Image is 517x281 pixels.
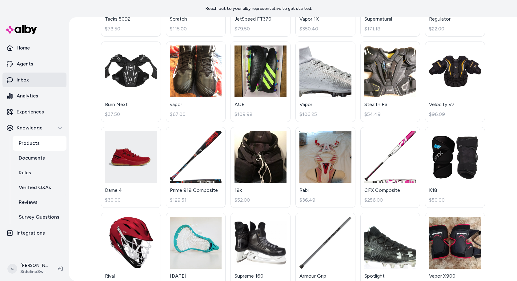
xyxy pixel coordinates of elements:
p: Home [17,44,30,52]
p: Knowledge [17,124,42,132]
p: [PERSON_NAME] [20,263,48,269]
p: Inbox [17,76,29,84]
span: c [7,264,17,274]
p: Products [19,140,40,147]
a: Stealth RSStealth RS$54.49 [360,42,420,122]
a: Home [2,41,66,55]
a: Products [13,136,66,151]
button: c[PERSON_NAME]SidelineSwap [4,259,53,279]
p: Verified Q&As [19,184,51,191]
p: Analytics [17,92,38,100]
a: Burn NextBurn Next$37.50 [101,42,161,122]
a: Prime 918 CompositePrime 918 Composite$129.51 [166,127,226,208]
a: VaporVapor$106.25 [295,42,355,122]
p: Reviews [19,199,38,206]
a: Survey Questions [13,210,66,224]
a: vaporvapor$67.00 [166,42,226,122]
a: Documents [13,151,66,165]
p: Reach out to your alby representative to get started. [205,6,312,12]
a: Inbox [2,73,66,87]
a: Experiences [2,105,66,119]
span: SidelineSwap [20,269,48,275]
a: Verified Q&As [13,180,66,195]
p: Integrations [17,229,45,237]
p: Agents [17,60,33,68]
p: Experiences [17,108,44,116]
a: Integrations [2,226,66,240]
a: ACEACE$109.98 [230,42,291,122]
a: 18k18k$52.00 [230,127,291,208]
a: CFX CompositeCFX Composite$256.00 [360,127,420,208]
p: Documents [19,154,45,162]
a: Rules [13,165,66,180]
a: K18K18$50.00 [425,127,485,208]
button: Knowledge [2,121,66,135]
img: alby Logo [6,25,37,34]
p: Survey Questions [19,213,59,221]
a: Dame 4Dame 4$30.00 [101,127,161,208]
p: Rules [19,169,31,176]
a: RabilRabil$36.49 [295,127,355,208]
a: Analytics [2,89,66,103]
a: Reviews [13,195,66,210]
a: Velocity V7Velocity V7$96.09 [425,42,485,122]
a: Agents [2,57,66,71]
